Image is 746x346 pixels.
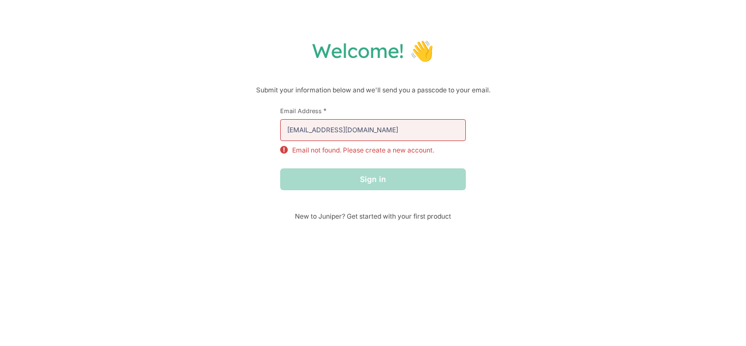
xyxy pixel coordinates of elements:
span: This field is required. [323,107,327,115]
p: Email not found. Please create a new account. [292,145,434,155]
span: New to Juniper? Get started with your first product [280,212,466,220]
input: email@example.com [280,119,466,141]
h1: Welcome! 👋 [11,38,735,63]
label: Email Address [280,107,466,115]
p: Submit your information below and we'll send you a passcode to your email. [11,85,735,96]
